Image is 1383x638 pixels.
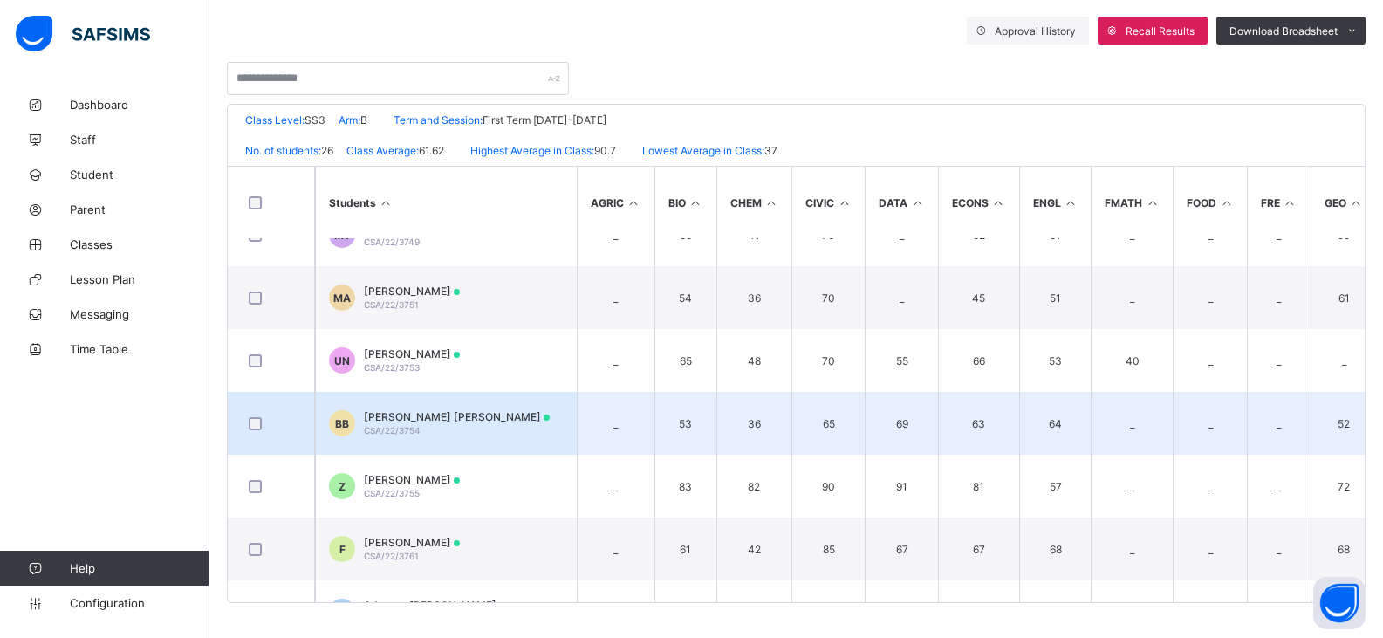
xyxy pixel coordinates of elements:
[364,425,421,436] span: CSA/22/3754
[1091,392,1173,455] td: _
[70,237,209,251] span: Classes
[1247,518,1311,580] td: _
[716,518,792,580] td: 42
[791,167,865,238] th: CIVIC
[791,266,865,329] td: 70
[938,266,1019,329] td: 45
[1219,196,1234,209] i: Sort in Ascending Order
[995,24,1076,38] span: Approval History
[1349,196,1364,209] i: Sort in Ascending Order
[339,113,360,127] span: Arm:
[1311,167,1377,238] th: GEO
[865,518,938,580] td: 67
[1247,266,1311,329] td: _
[70,202,209,216] span: Parent
[1311,455,1377,518] td: 72
[910,196,925,209] i: Sort in Ascending Order
[791,455,865,518] td: 90
[245,113,305,127] span: Class Level:
[1019,266,1092,329] td: 51
[334,354,350,367] span: UN
[577,455,654,518] td: _
[991,196,1006,209] i: Sort in Ascending Order
[865,455,938,518] td: 91
[315,167,577,238] th: Students
[70,272,209,286] span: Lesson Plan
[364,473,460,486] span: [PERSON_NAME]
[70,98,209,112] span: Dashboard
[339,480,346,493] span: Z
[364,536,460,549] span: [PERSON_NAME]
[1091,455,1173,518] td: _
[1091,266,1173,329] td: _
[1247,167,1311,238] th: FRE
[837,196,852,209] i: Sort in Ascending Order
[335,417,349,430] span: BB
[865,329,938,392] td: 55
[333,292,351,305] span: MA
[577,167,654,238] th: AGRIC
[70,342,209,356] span: Time Table
[938,167,1019,238] th: ECONS
[1247,455,1311,518] td: _
[1311,329,1377,392] td: _
[716,455,792,518] td: 82
[865,266,938,329] td: _
[654,167,716,238] th: BIO
[654,329,716,392] td: 65
[470,144,594,157] span: Highest Average in Class:
[364,599,505,612] span: Aderoye [PERSON_NAME]
[1173,518,1247,580] td: _
[688,196,703,209] i: Sort in Ascending Order
[339,543,346,556] span: F
[394,113,483,127] span: Term and Session:
[654,518,716,580] td: 61
[716,392,792,455] td: 36
[245,144,321,157] span: No. of students:
[1173,329,1247,392] td: _
[654,266,716,329] td: 54
[1173,266,1247,329] td: _
[305,113,325,127] span: SS3
[1019,329,1092,392] td: 53
[577,266,654,329] td: _
[1283,196,1297,209] i: Sort in Ascending Order
[938,455,1019,518] td: 81
[938,392,1019,455] td: 63
[364,299,419,310] span: CSA/22/3751
[577,392,654,455] td: _
[70,561,209,575] span: Help
[1064,196,1078,209] i: Sort in Ascending Order
[1311,518,1377,580] td: 68
[938,329,1019,392] td: 66
[70,133,209,147] span: Staff
[1173,455,1247,518] td: _
[764,144,777,157] span: 37
[321,144,333,157] span: 26
[1091,329,1173,392] td: 40
[1173,167,1247,238] th: FOOD
[716,329,792,392] td: 48
[642,144,764,157] span: Lowest Average in Class:
[865,167,938,238] th: DATA
[70,168,209,182] span: Student
[791,518,865,580] td: 85
[70,596,209,610] span: Configuration
[1126,24,1195,38] span: Recall Results
[1311,392,1377,455] td: 52
[364,551,419,561] span: CSA/22/3761
[360,113,367,127] span: B
[379,196,394,209] i: Sort Ascending
[1173,392,1247,455] td: _
[364,362,420,373] span: CSA/22/3753
[364,237,420,247] span: CSA/22/3749
[364,410,550,423] span: [PERSON_NAME] [PERSON_NAME]
[1019,392,1092,455] td: 64
[1247,392,1311,455] td: _
[483,113,606,127] span: First Term [DATE]-[DATE]
[791,329,865,392] td: 70
[1091,167,1173,238] th: FMATH
[1145,196,1160,209] i: Sort in Ascending Order
[16,16,150,52] img: safsims
[1019,518,1092,580] td: 68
